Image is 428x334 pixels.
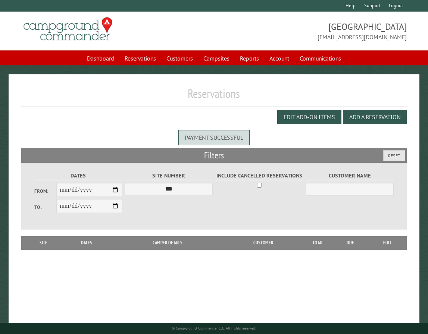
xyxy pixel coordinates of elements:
[178,130,250,145] div: Payment successful
[34,204,56,211] label: To:
[34,171,122,180] label: Dates
[111,236,224,250] th: Camper Details
[277,110,341,124] button: Edit Add-on Items
[172,326,256,331] small: © Campground Commander LLC. All rights reserved.
[332,236,368,250] th: Due
[215,171,303,180] label: Include Cancelled Reservations
[306,171,394,180] label: Customer Name
[265,51,294,65] a: Account
[21,86,406,107] h1: Reservations
[295,51,346,65] a: Communications
[21,15,115,44] img: Campground Commander
[368,236,407,250] th: Edit
[214,21,407,41] span: [GEOGRAPHIC_DATA] [EMAIL_ADDRESS][DOMAIN_NAME]
[21,148,406,163] h2: Filters
[34,188,56,195] label: From:
[383,150,405,161] button: Reset
[303,236,332,250] th: Total
[343,110,407,124] button: Add a Reservation
[224,236,303,250] th: Customer
[235,51,263,65] a: Reports
[199,51,234,65] a: Campsites
[125,171,213,180] label: Site Number
[120,51,160,65] a: Reservations
[162,51,197,65] a: Customers
[62,236,111,250] th: Dates
[25,236,62,250] th: Site
[82,51,119,65] a: Dashboard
